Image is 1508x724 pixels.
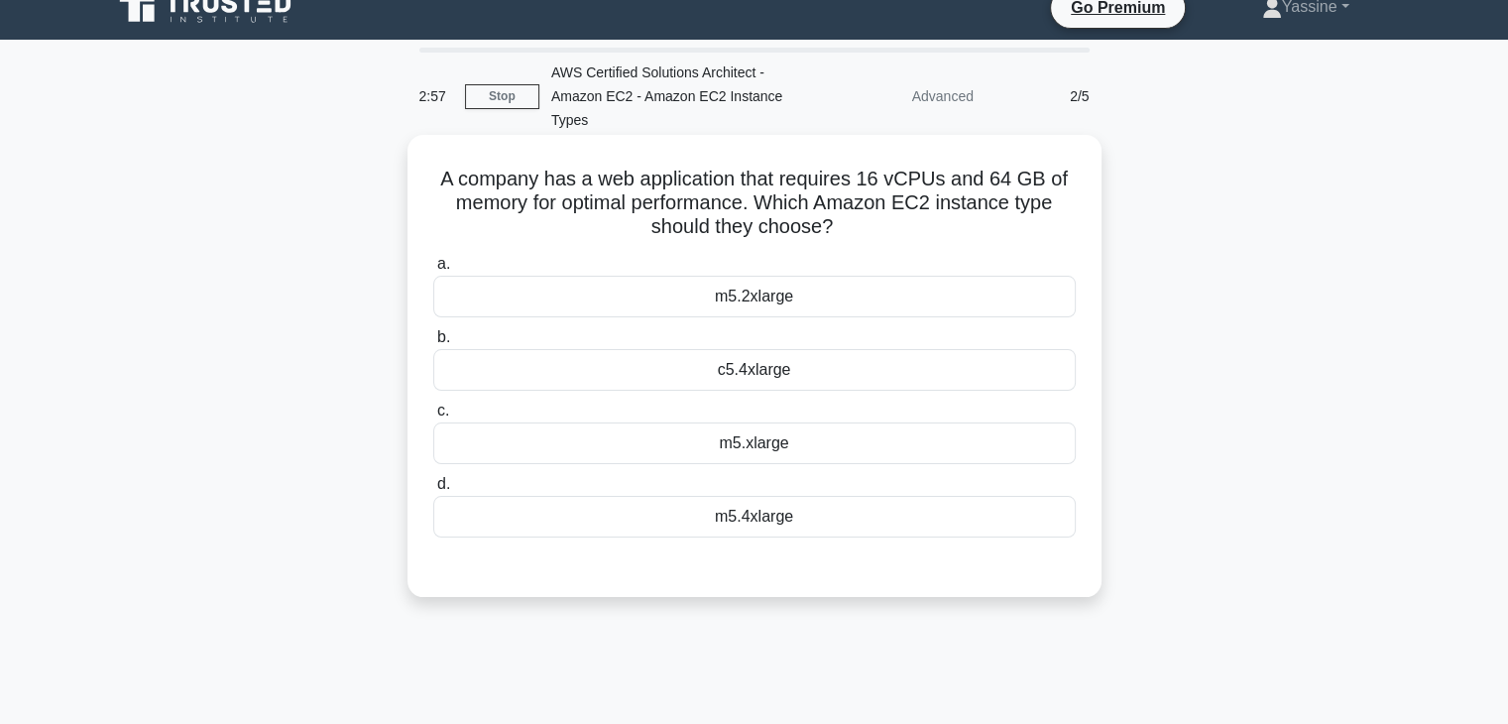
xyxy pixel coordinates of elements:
div: m5.xlarge [433,422,1076,464]
div: m5.4xlarge [433,496,1076,538]
div: c5.4xlarge [433,349,1076,391]
span: a. [437,255,450,272]
div: 2/5 [986,76,1102,116]
a: Stop [465,84,539,109]
div: AWS Certified Solutions Architect - Amazon EC2 - Amazon EC2 Instance Types [539,53,812,140]
div: Advanced [812,76,986,116]
div: m5.2xlarge [433,276,1076,317]
span: c. [437,402,449,419]
span: b. [437,328,450,345]
div: 2:57 [407,76,465,116]
h5: A company has a web application that requires 16 vCPUs and 64 GB of memory for optimal performanc... [431,167,1078,240]
span: d. [437,475,450,492]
